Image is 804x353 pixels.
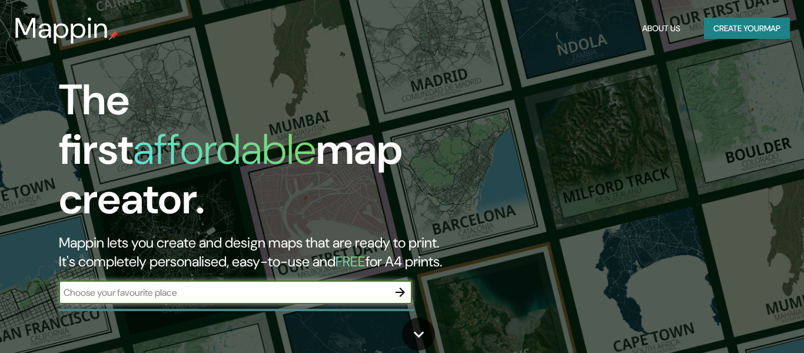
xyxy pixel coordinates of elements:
button: Create yourmap [704,18,790,39]
button: About Us [637,18,685,39]
h1: affordable [133,122,316,177]
h3: Mappin [14,12,109,45]
h1: The first map creator. [59,75,461,233]
img: mappin-pin [109,31,118,40]
h2: Mappin lets you create and design maps that are ready to print. It's completely personalised, eas... [59,233,461,271]
h5: FREE [335,252,366,270]
input: Choose your favourite place [59,286,388,299]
